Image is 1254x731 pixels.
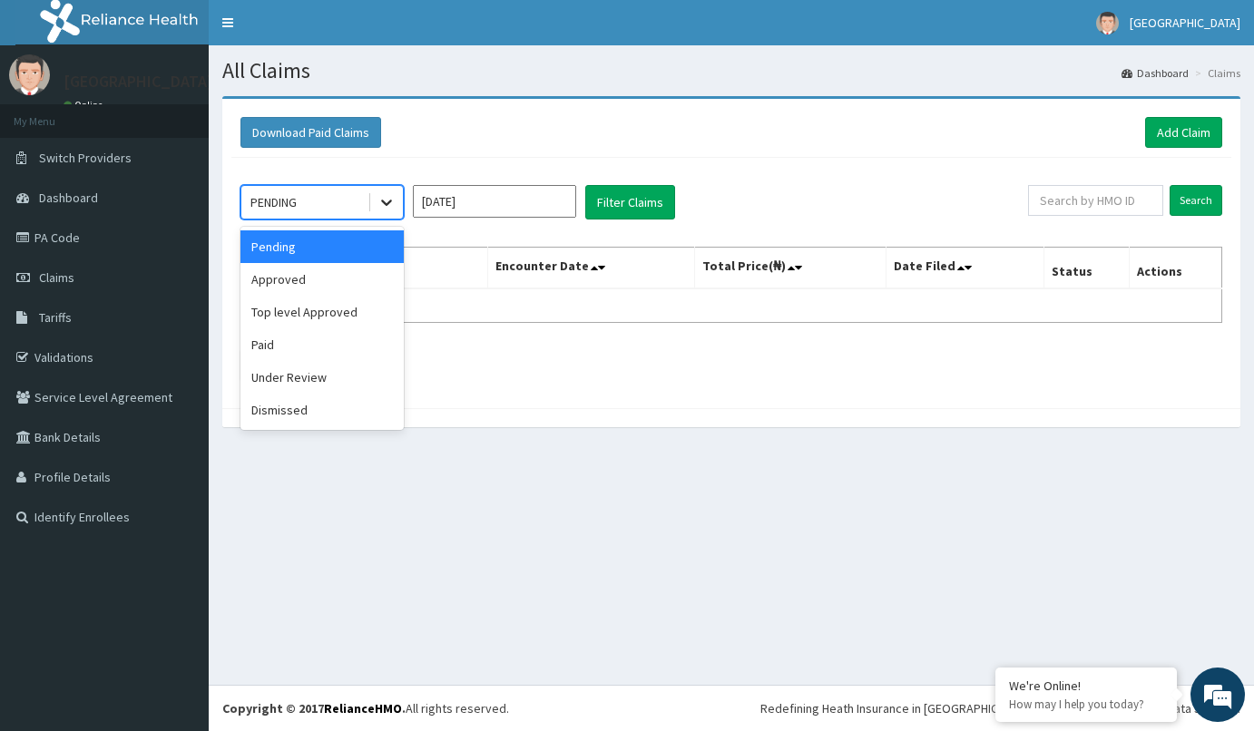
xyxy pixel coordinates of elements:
[64,73,213,90] p: [GEOGRAPHIC_DATA]
[488,248,695,289] th: Encounter Date
[240,230,404,263] div: Pending
[886,248,1043,289] th: Date Filed
[222,59,1240,83] h1: All Claims
[413,185,576,218] input: Select Month and Year
[39,150,132,166] span: Switch Providers
[1009,697,1163,712] p: How may I help you today?
[240,394,404,426] div: Dismissed
[222,700,406,716] strong: Copyright © 2017 .
[39,190,98,206] span: Dashboard
[760,699,1240,717] div: Redefining Heath Insurance in [GEOGRAPHIC_DATA] using Telemedicine and Data Science!
[240,328,404,361] div: Paid
[9,54,50,95] img: User Image
[324,700,402,716] a: RelianceHMO
[39,309,72,326] span: Tariffs
[1130,248,1222,289] th: Actions
[240,361,404,394] div: Under Review
[1190,65,1240,81] li: Claims
[1145,117,1222,148] a: Add Claim
[39,269,74,286] span: Claims
[1130,15,1240,31] span: [GEOGRAPHIC_DATA]
[240,263,404,296] div: Approved
[250,193,297,211] div: PENDING
[1122,65,1189,81] a: Dashboard
[209,685,1254,731] footer: All rights reserved.
[694,248,886,289] th: Total Price(₦)
[1028,185,1163,216] input: Search by HMO ID
[1044,248,1130,289] th: Status
[585,185,675,219] button: Filter Claims
[1170,185,1222,216] input: Search
[1096,12,1119,34] img: User Image
[1009,677,1163,694] div: We're Online!
[64,99,107,112] a: Online
[240,117,381,148] button: Download Paid Claims
[240,296,404,328] div: Top level Approved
